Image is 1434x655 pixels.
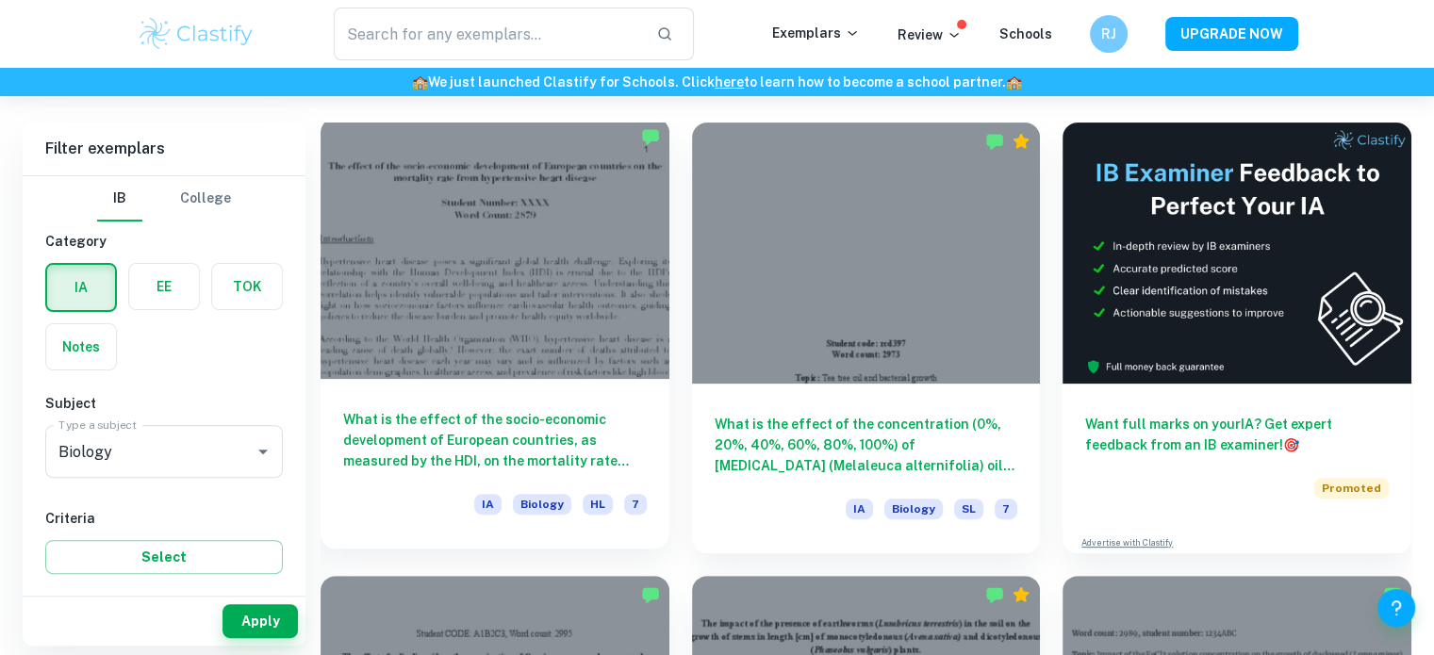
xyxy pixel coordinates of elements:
[1085,414,1389,455] h6: Want full marks on your IA ? Get expert feedback from an IB examiner!
[1090,15,1128,53] button: RJ
[898,25,962,45] p: Review
[985,132,1004,151] img: Marked
[583,494,613,515] span: HL
[641,585,660,604] img: Marked
[1063,123,1411,384] img: Thumbnail
[45,508,283,529] h6: Criteria
[1314,478,1389,499] span: Promoted
[343,409,647,471] h6: What is the effect of the socio-economic development of European countries, as measured by the HD...
[97,176,231,221] div: Filter type choice
[45,393,283,414] h6: Subject
[1006,74,1022,90] span: 🏫
[97,176,142,221] button: IB
[412,74,428,90] span: 🏫
[129,264,199,309] button: EE
[23,123,305,175] h6: Filter exemplars
[1165,17,1298,51] button: UPGRADE NOW
[624,494,647,515] span: 7
[1012,132,1030,151] div: Premium
[58,417,137,433] label: Type a subject
[250,438,276,465] button: Open
[692,123,1041,553] a: What is the effect of the concentration (0%, 20%, 40%, 60%, 80%, 100%) of [MEDICAL_DATA] (Melaleu...
[45,540,283,574] button: Select
[954,499,983,519] span: SL
[641,127,660,146] img: Marked
[45,231,283,252] h6: Category
[47,265,115,310] button: IA
[985,585,1004,604] img: Marked
[46,324,116,369] button: Notes
[513,494,571,515] span: Biology
[715,74,744,90] a: here
[1063,123,1411,553] a: Want full marks on yourIA? Get expert feedback from an IB examiner!PromotedAdvertise with Clastify
[1383,585,1402,604] img: Marked
[1081,536,1173,549] a: Advertise with Clastify
[772,23,860,43] p: Exemplars
[474,494,502,515] span: IA
[137,15,256,53] img: Clastify logo
[1377,589,1415,627] button: Help and Feedback
[334,8,642,60] input: Search for any exemplars...
[1097,24,1119,44] h6: RJ
[999,26,1052,41] a: Schools
[321,123,669,553] a: What is the effect of the socio-economic development of European countries, as measured by the HD...
[846,499,873,519] span: IA
[1283,437,1299,452] span: 🎯
[212,264,282,309] button: TOK
[180,176,231,221] button: College
[715,414,1018,476] h6: What is the effect of the concentration (0%, 20%, 40%, 60%, 80%, 100%) of [MEDICAL_DATA] (Melaleu...
[884,499,943,519] span: Biology
[1012,585,1030,604] div: Premium
[995,499,1017,519] span: 7
[4,72,1430,92] h6: We just launched Clastify for Schools. Click to learn how to become a school partner.
[223,604,298,638] button: Apply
